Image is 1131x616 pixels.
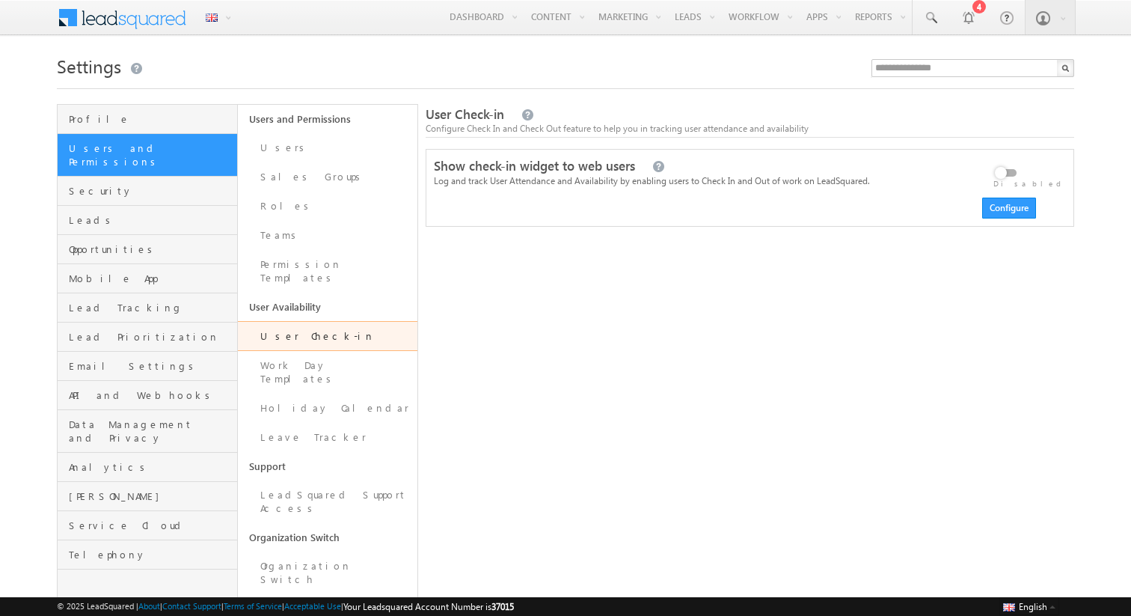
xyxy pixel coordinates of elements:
a: Leads [58,206,237,235]
a: Email Settings [58,352,237,381]
a: Roles [238,192,418,221]
div: Log and track User Attendance and Availability by enabling users to Check In and Out of work on L... [434,174,957,188]
a: Users and Permissions [58,134,237,177]
a: Organization Switch [238,523,418,552]
a: Holiday Calendar [238,394,418,423]
button: English [999,597,1059,615]
a: Data Management and Privacy [58,410,237,453]
span: Opportunities [69,243,233,256]
span: Email Settings [69,359,233,373]
a: Opportunities [58,235,237,264]
span: Security [69,184,233,198]
a: About [138,601,160,611]
span: © 2025 LeadSquared | | | | | [57,600,514,614]
span: API and Webhooks [69,388,233,402]
span: Profile [69,112,233,126]
span: Lead Tracking [69,301,233,314]
span: Telephony [69,548,233,561]
a: User Availability [238,293,418,321]
a: API and Webhooks [58,381,237,410]
span: User Check-in [426,106,504,123]
div: Configure Check In and Check Out feature to help you in tracking user attendance and availability [426,122,1074,135]
a: Work Day Templates [238,351,418,394]
a: Permission Templates [238,250,418,293]
a: User Check-in [238,321,418,351]
a: Support [238,452,418,481]
span: Users and Permissions [69,141,233,168]
span: Service Cloud [69,519,233,532]
a: Leave Tracker [238,423,418,452]
a: Contact Support [162,601,221,611]
a: LeadSquared Support Access [238,481,418,523]
a: Teams [238,221,418,250]
span: Lead Prioritization [69,330,233,344]
button: Configure [982,198,1036,219]
span: Leads [69,213,233,227]
a: Users [238,133,418,162]
a: Analytics [58,453,237,482]
a: Telephony [58,540,237,570]
a: [PERSON_NAME] [58,482,237,511]
a: Acceptable Use [284,601,341,611]
span: Analytics [69,460,233,474]
span: Data Management and Privacy [69,418,233,445]
a: Lead Prioritization [58,323,237,352]
a: Mobile App [58,264,237,293]
a: Security [58,177,237,206]
a: Profile [58,105,237,134]
a: Sales Groups [238,162,418,192]
span: Show check-in widget to web users [434,158,635,175]
a: Organization Switch [238,552,418,594]
a: Lead Tracking [58,293,237,323]
span: Mobile App [69,272,233,285]
a: Users and Permissions [238,105,418,133]
span: 37015 [491,601,514,612]
a: Service Cloud [58,511,237,540]
span: [PERSON_NAME] [69,490,233,503]
span: Your Leadsquared Account Number is [343,601,514,612]
span: Settings [57,54,121,78]
a: Terms of Service [224,601,282,611]
span: English [1019,601,1047,612]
